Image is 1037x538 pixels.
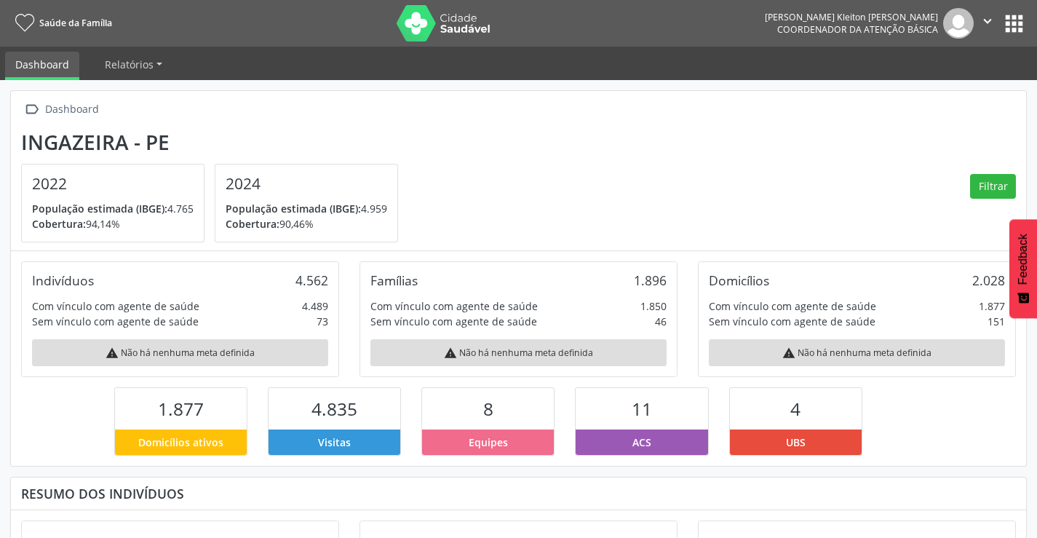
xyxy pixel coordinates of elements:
a:  Dashboard [21,99,101,120]
div: 46 [655,314,667,329]
div: Resumo dos indivíduos [21,486,1016,502]
div: Sem vínculo com agente de saúde [709,314,875,329]
div: Sem vínculo com agente de saúde [370,314,537,329]
span: Cobertura: [32,217,86,231]
a: Relatórios [95,52,172,77]
span: Equipes [469,435,508,450]
div: Não há nenhuma meta definida [32,339,328,366]
span: UBS [786,435,806,450]
p: 4.959 [226,201,387,216]
span: Domicílios ativos [138,435,223,450]
span: 11 [632,397,652,421]
span: 4 [790,397,800,421]
span: Feedback [1017,234,1030,285]
span: Visitas [318,435,351,450]
span: População estimada (IBGE): [32,202,167,215]
div: Famílias [370,272,418,288]
p: 4.765 [32,201,194,216]
span: Cobertura: [226,217,279,231]
span: 4.835 [311,397,357,421]
div: [PERSON_NAME] Kleiton [PERSON_NAME] [765,11,938,23]
span: População estimada (IBGE): [226,202,361,215]
i: warning [106,347,119,360]
div: Com vínculo com agente de saúde [32,298,199,314]
span: 1.877 [158,397,204,421]
div: Indivíduos [32,272,94,288]
button:  [974,8,1001,39]
a: Dashboard [5,52,79,80]
div: 73 [317,314,328,329]
p: 94,14% [32,216,194,232]
div: Não há nenhuma meta definida [370,339,667,366]
button: Filtrar [970,174,1016,199]
div: Com vínculo com agente de saúde [709,298,876,314]
div: 2.028 [972,272,1005,288]
p: 90,46% [226,216,387,232]
div: 4.489 [302,298,328,314]
span: 8 [483,397,493,421]
a: Saúde da Família [10,11,112,35]
div: Sem vínculo com agente de saúde [32,314,199,329]
div: 1.850 [640,298,667,314]
div: Dashboard [42,99,101,120]
span: ACS [632,435,651,450]
div: Com vínculo com agente de saúde [370,298,538,314]
button: Feedback - Mostrar pesquisa [1009,219,1037,318]
img: img [943,8,974,39]
i:  [980,13,996,29]
div: Domicílios [709,272,769,288]
i: warning [444,347,457,360]
h4: 2024 [226,175,387,193]
i:  [21,99,42,120]
div: 1.877 [979,298,1005,314]
div: Ingazeira - PE [21,130,408,154]
div: 1.896 [634,272,667,288]
h4: 2022 [32,175,194,193]
button: apps [1001,11,1027,36]
div: Não há nenhuma meta definida [709,339,1005,366]
span: Coordenador da Atenção Básica [777,23,938,36]
span: Relatórios [105,58,154,71]
div: 4.562 [295,272,328,288]
div: 151 [988,314,1005,329]
i: warning [782,347,795,360]
span: Saúde da Família [39,17,112,29]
